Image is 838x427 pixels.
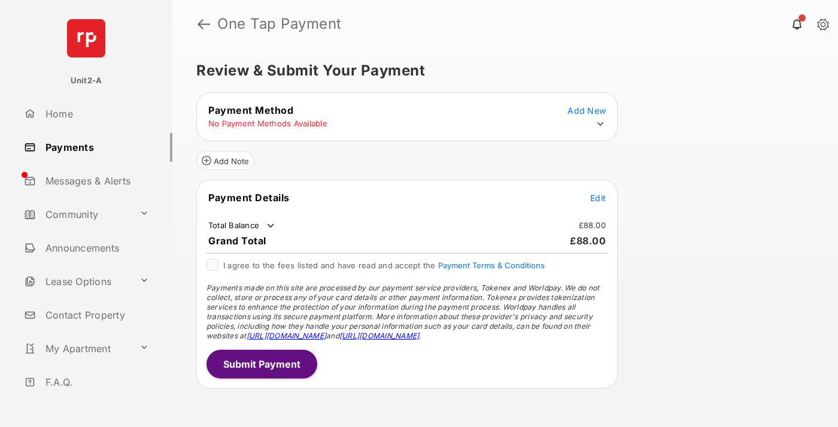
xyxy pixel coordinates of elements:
span: Add New [567,105,606,116]
td: £88.00 [578,220,607,231]
img: svg+xml;base64,PHN2ZyB4bWxucz0iaHR0cDovL3d3dy53My5vcmcvMjAwMC9zdmciIHdpZHRoPSI2NCIgaGVpZ2h0PSI2NC... [67,19,105,57]
a: F.A.Q. [19,368,172,396]
a: Payments [19,133,172,162]
span: Payment Method [208,104,293,116]
td: Total Balance [208,220,277,232]
p: Unit2-A [71,75,102,87]
a: Community [19,200,135,229]
a: Messages & Alerts [19,166,172,195]
td: No Payment Methods Available [208,118,328,129]
span: I agree to the fees listed and have read and accept the [223,261,545,270]
button: Submit Payment [207,350,317,378]
button: Edit [590,192,606,204]
a: Contact Property [19,301,172,329]
h5: Review & Submit Your Payment [196,63,804,78]
a: Home [19,99,172,128]
a: [URL][DOMAIN_NAME] [247,331,326,340]
button: Add Note [196,151,254,170]
button: I agree to the fees listed and have read and accept the [438,261,545,270]
span: Payment Details [208,192,290,204]
span: Payments made on this site are processed by our payment service providers, Tokenex and Worldpay. ... [207,283,599,340]
a: Announcements [19,234,172,262]
strong: One Tap Payment [217,17,342,31]
a: [URL][DOMAIN_NAME] [339,331,419,340]
span: £88.00 [570,235,606,247]
button: Add New [567,104,606,116]
a: My Apartment [19,334,135,363]
a: Lease Options [19,267,135,296]
span: Grand Total [208,235,266,247]
span: Edit [590,193,606,203]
